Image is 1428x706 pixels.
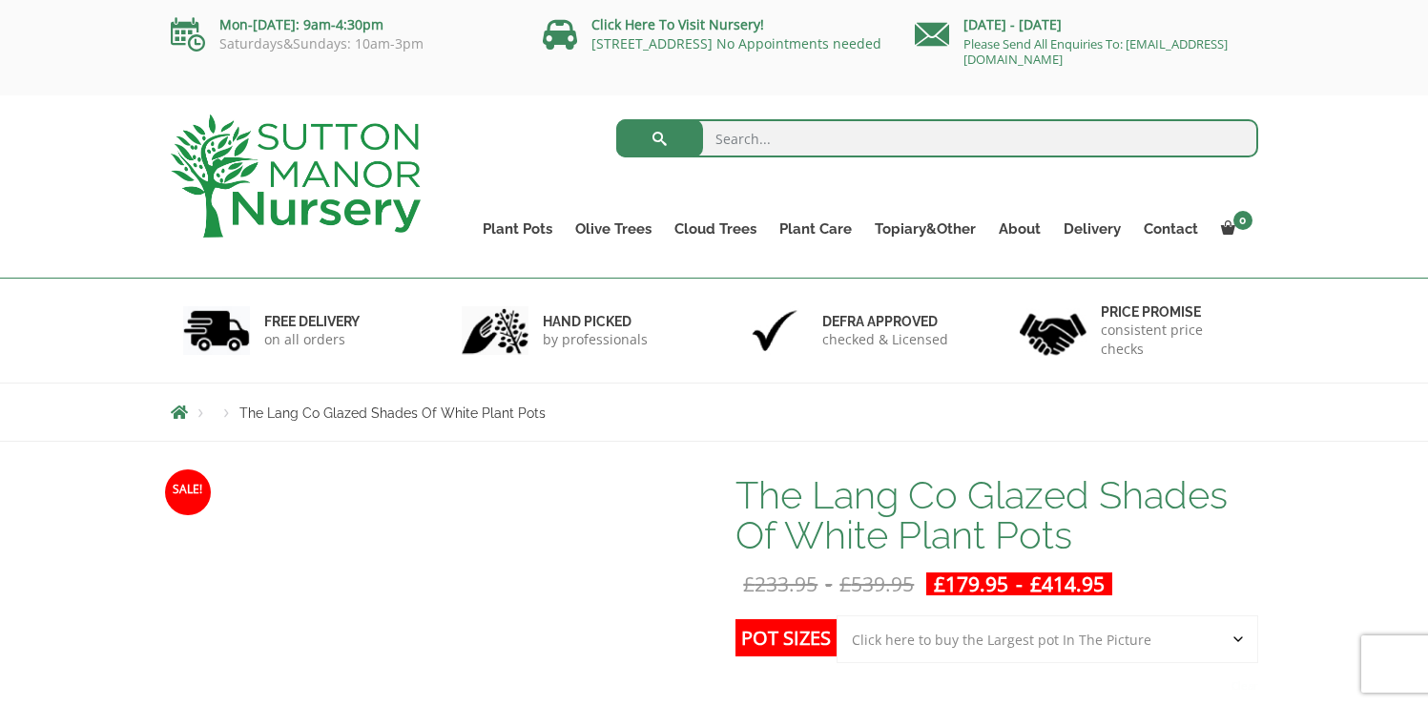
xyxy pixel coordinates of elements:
bdi: 179.95 [934,571,1008,597]
h1: The Lang Co Glazed Shades Of White Plant Pots [735,475,1257,555]
p: Saturdays&Sundays: 10am-3pm [171,36,514,52]
h6: hand picked [543,313,648,330]
p: checked & Licensed [822,330,948,349]
a: Please Send All Enquiries To: [EMAIL_ADDRESS][DOMAIN_NAME] [963,35,1228,68]
bdi: 233.95 [743,571,817,597]
a: Cloud Trees [663,216,768,242]
span: £ [934,571,945,597]
bdi: 414.95 [1030,571,1105,597]
del: - [735,572,921,595]
label: Pot Sizes [735,619,837,656]
span: £ [1030,571,1042,597]
span: 0 [1233,211,1252,230]
a: Delivery [1052,216,1132,242]
span: Sale! [165,469,211,515]
p: consistent price checks [1101,321,1246,359]
h6: Price promise [1101,303,1246,321]
a: Contact [1132,216,1210,242]
a: [STREET_ADDRESS] No Appointments needed [591,34,881,52]
span: £ [743,571,755,597]
ins: - [926,572,1112,595]
a: Click Here To Visit Nursery! [591,15,764,33]
a: Clear options [1231,673,1258,699]
a: Plant Care [768,216,863,242]
a: Plant Pots [471,216,564,242]
nav: Breadcrumbs [171,405,1258,420]
a: Olive Trees [564,216,663,242]
img: 1.jpg [183,306,250,355]
img: 4.jpg [1020,301,1087,360]
h6: FREE DELIVERY [264,313,360,330]
p: [DATE] - [DATE] [915,13,1258,36]
a: 0 [1210,216,1258,242]
img: 2.jpg [462,306,528,355]
a: Topiary&Other [863,216,987,242]
img: 3.jpg [741,306,808,355]
p: on all orders [264,330,360,349]
span: The Lang Co Glazed Shades Of White Plant Pots [239,405,546,421]
input: Search... [616,119,1258,157]
p: by professionals [543,330,648,349]
p: Mon-[DATE]: 9am-4:30pm [171,13,514,36]
a: About [987,216,1052,242]
span: £ [839,571,851,597]
bdi: 539.95 [839,571,914,597]
h6: Defra approved [822,313,948,330]
img: logo [171,114,421,238]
